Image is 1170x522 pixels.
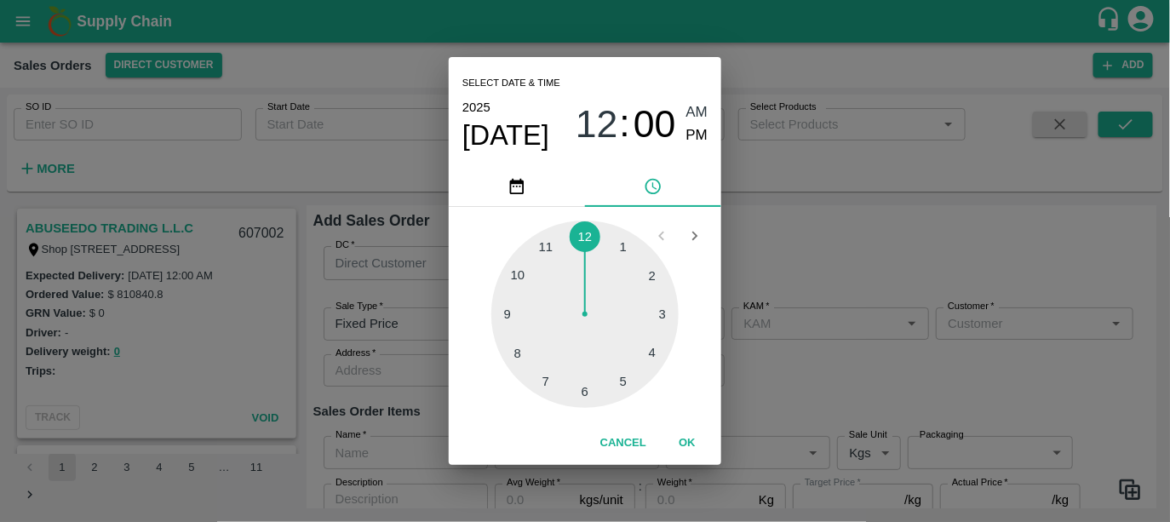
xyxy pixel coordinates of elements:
[660,428,714,458] button: OK
[576,101,618,146] button: 12
[634,102,676,146] span: 00
[585,166,721,207] button: pick time
[594,428,653,458] button: Cancel
[634,101,676,146] button: 00
[449,166,585,207] button: pick date
[462,71,560,96] span: Select date & time
[462,118,549,152] button: [DATE]
[462,96,490,118] button: 2025
[620,101,630,146] span: :
[679,220,711,252] button: Open next view
[686,101,708,124] button: AM
[576,102,618,146] span: 12
[686,124,708,147] button: PM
